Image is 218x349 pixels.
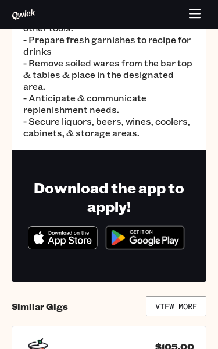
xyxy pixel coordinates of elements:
a: Download on the App Store [28,239,98,252]
h1: Download the app to apply! [21,178,197,216]
a: View More [146,296,206,316]
h4: Similar Gigs [12,301,68,312]
img: Get it on Google Play [100,220,190,255]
